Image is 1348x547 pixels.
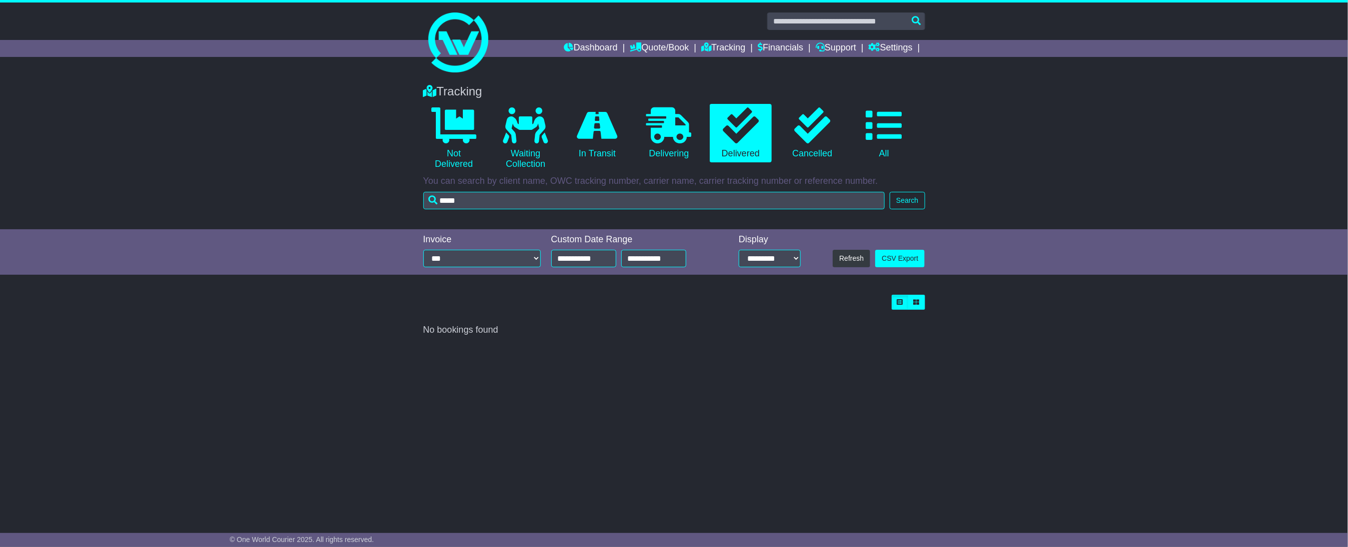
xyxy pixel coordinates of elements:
[638,104,700,163] a: Delivering
[566,104,628,163] a: In Transit
[423,325,925,336] div: No bookings found
[816,40,856,57] a: Support
[890,192,925,209] button: Search
[423,176,925,187] p: You can search by client name, OWC tracking number, carrier name, carrier tracking number or refe...
[833,250,870,267] button: Refresh
[739,234,801,245] div: Display
[875,250,925,267] a: CSV Export
[418,84,930,99] div: Tracking
[782,104,843,163] a: Cancelled
[551,234,712,245] div: Custom Date Range
[869,40,913,57] a: Settings
[630,40,689,57] a: Quote/Book
[710,104,771,163] a: Delivered
[564,40,618,57] a: Dashboard
[423,104,485,173] a: Not Delivered
[701,40,745,57] a: Tracking
[230,536,374,544] span: © One World Courier 2025. All rights reserved.
[853,104,915,163] a: All
[495,104,556,173] a: Waiting Collection
[423,234,541,245] div: Invoice
[758,40,803,57] a: Financials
